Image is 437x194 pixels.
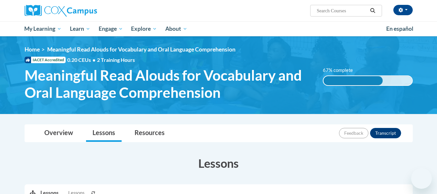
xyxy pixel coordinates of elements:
[386,25,413,32] span: En español
[323,67,360,74] label: 67% complete
[25,57,66,63] span: IACET Accredited
[38,125,80,142] a: Overview
[165,25,187,33] span: About
[86,125,122,142] a: Lessons
[25,155,413,171] h3: Lessons
[370,128,401,138] button: Transcript
[97,57,135,63] span: 2 Training Hours
[128,125,171,142] a: Resources
[25,67,313,101] span: Meaningful Read Alouds for Vocabulary and Oral Language Comprehension
[66,21,94,36] a: Learn
[67,56,97,63] span: 0.20 CEUs
[99,25,123,33] span: Engage
[25,5,97,17] img: Cox Campus
[316,7,368,15] input: Search Courses
[339,128,368,138] button: Feedback
[161,21,191,36] a: About
[47,46,235,53] span: Meaningful Read Alouds for Vocabulary and Oral Language Comprehension
[15,21,422,36] div: Main menu
[25,46,40,53] a: Home
[323,76,383,85] div: 67% complete
[368,7,377,15] button: Search
[94,21,127,36] a: Engage
[70,25,90,33] span: Learn
[382,22,418,36] a: En español
[127,21,161,36] a: Explore
[131,25,157,33] span: Explore
[393,5,413,15] button: Account Settings
[411,168,432,189] iframe: Button to launch messaging window
[25,5,147,17] a: Cox Campus
[20,21,66,36] a: My Learning
[24,25,61,33] span: My Learning
[93,57,95,63] span: •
